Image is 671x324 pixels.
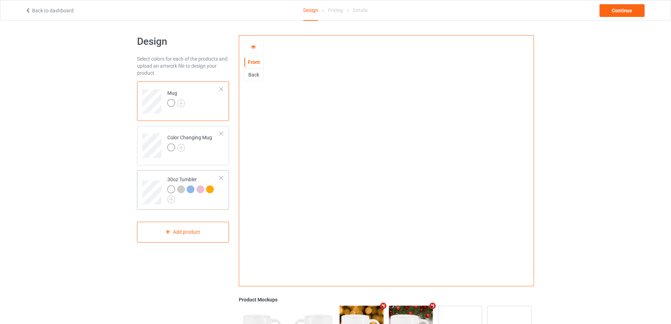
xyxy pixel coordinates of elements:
[137,222,229,243] div: Add product
[599,4,645,17] div: Continue
[328,0,343,20] div: Pricing
[428,302,437,310] i: Remove mockup
[137,55,229,77] div: Select colors for each of the products and upload an artwork file to design your product.
[167,195,175,203] img: svg+xml;base64,PD94bWwgdmVyc2lvbj0iMS4wIiBlbmNvZGluZz0iVVRGLTgiPz4KPHN2ZyB3aWR0aD0iMjJweCIgaGVpZ2...
[167,90,185,106] div: Mug
[167,176,220,201] div: 30oz Tumbler
[244,59,263,66] div: Front
[137,35,229,48] h1: Design
[167,134,212,151] div: Color Changing Mug
[137,170,229,210] div: 30oz Tumbler
[303,0,318,21] div: Design
[353,0,368,20] div: Details
[25,8,74,13] a: Back to dashboard
[177,99,185,107] img: svg+xml;base64,PD94bWwgdmVyc2lvbj0iMS4wIiBlbmNvZGluZz0iVVRGLTgiPz4KPHN2ZyB3aWR0aD0iMjJweCIgaGVpZ2...
[244,71,263,78] div: Back
[239,296,534,303] div: Product Mockups
[379,302,388,310] i: Remove mockup
[137,126,229,165] div: Color Changing Mug
[177,144,185,152] img: svg+xml;base64,PD94bWwgdmVyc2lvbj0iMS4wIiBlbmNvZGluZz0iVVRGLTgiPz4KPHN2ZyB3aWR0aD0iMjJweCIgaGVpZ2...
[137,81,229,121] div: Mug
